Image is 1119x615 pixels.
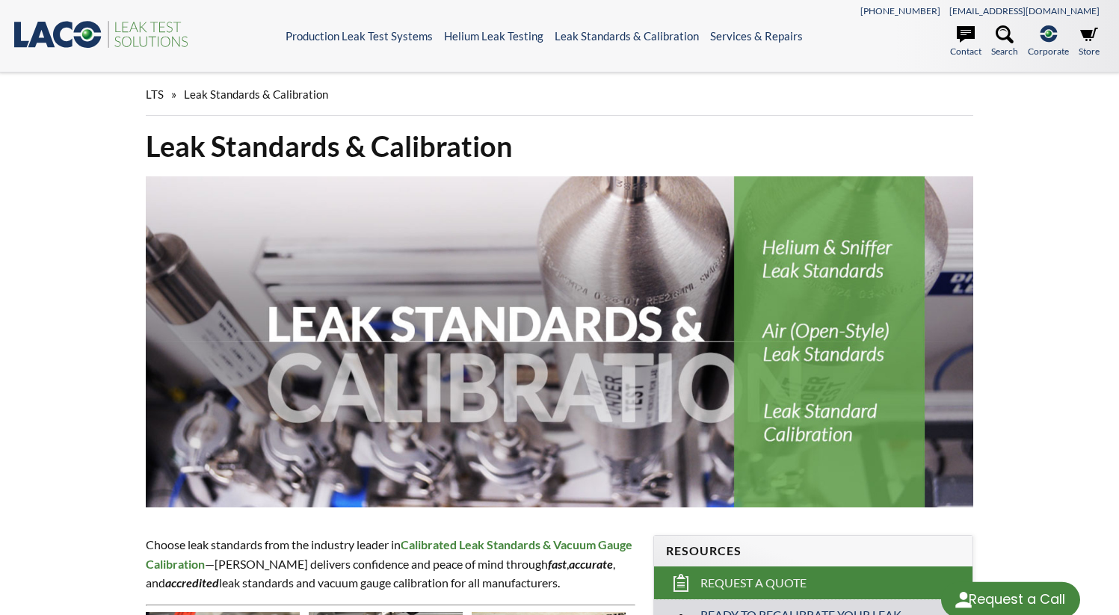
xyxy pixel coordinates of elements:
[950,25,981,58] a: Contact
[654,566,972,599] a: Request a Quote
[146,535,635,593] p: Choose leak standards from the industry leader in —[PERSON_NAME] delivers confidence and peace of...
[146,537,632,571] strong: Calibrated Leak Standards & Vacuum Gauge Calibration
[146,128,972,164] h1: Leak Standards & Calibration
[710,29,803,43] a: Services & Repairs
[991,25,1018,58] a: Search
[444,29,543,43] a: Helium Leak Testing
[146,73,972,116] div: »
[146,176,972,507] img: Leak Standards & Calibration header
[286,29,433,43] a: Production Leak Test Systems
[1079,25,1100,58] a: Store
[860,5,940,16] a: [PHONE_NUMBER]
[949,5,1100,16] a: [EMAIL_ADDRESS][DOMAIN_NAME]
[548,557,567,571] em: fast
[555,29,699,43] a: Leak Standards & Calibration
[569,557,613,571] strong: accurate
[700,575,807,591] span: Request a Quote
[184,87,328,101] span: Leak Standards & Calibration
[146,87,164,101] span: LTS
[1028,44,1069,58] span: Corporate
[952,588,975,612] img: round button
[666,543,961,559] h4: Resources
[165,575,219,590] em: accredited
